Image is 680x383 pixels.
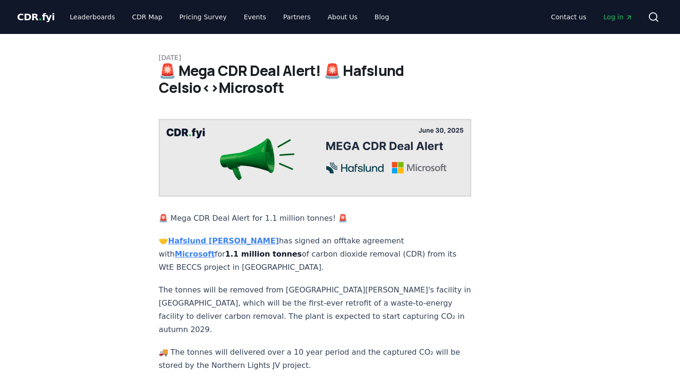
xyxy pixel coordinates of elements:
[276,8,318,25] a: Partners
[62,8,397,25] nav: Main
[320,8,365,25] a: About Us
[159,62,521,96] h1: 🚨 Mega CDR Deal Alert! 🚨 Hafslund Celsio<>Microsoft
[596,8,640,25] a: Log in
[125,8,170,25] a: CDR Map
[544,8,594,25] a: Contact us
[159,346,471,372] p: 🚚 The tonnes will delivered over a 10 year period and the captured CO₂ will be stored by the Nort...
[367,8,397,25] a: Blog
[544,8,640,25] nav: Main
[17,11,55,23] span: CDR fyi
[225,250,302,258] strong: 1.1 million tonnes
[159,283,471,336] p: The tonnes will be removed from [GEOGRAPHIC_DATA][PERSON_NAME]'s facility in [GEOGRAPHIC_DATA], w...
[168,236,279,245] a: Hafslund [PERSON_NAME]
[159,53,521,62] p: [DATE]
[603,12,633,22] span: Log in
[172,8,234,25] a: Pricing Survey
[159,234,471,274] p: 🤝 has signed an offtake agreement with for of carbon dioxide removal (CDR) from its WtE BECCS pro...
[39,11,42,23] span: .
[236,8,273,25] a: Events
[62,8,123,25] a: Leaderboards
[159,119,471,197] img: blog post image
[175,250,215,258] a: Microsoft
[159,212,471,225] p: 🚨 Mega CDR Deal Alert for 1.1 million tonnes! 🚨
[17,10,55,24] a: CDR.fyi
